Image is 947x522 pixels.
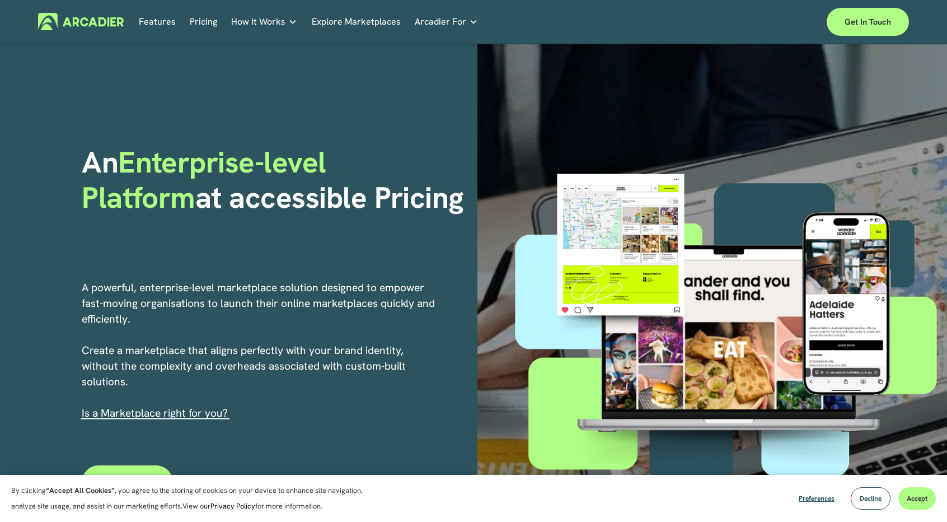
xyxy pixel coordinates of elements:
span: Enterprise-level Platform [82,143,334,216]
a: Pricing [190,13,217,30]
span: How It Works [231,14,285,30]
a: folder dropdown [415,13,478,30]
a: Features [139,13,176,30]
a: s a Marketplace right for you? [85,406,228,420]
h1: An at accessible Pricing [82,145,470,215]
button: Preferences [790,487,843,510]
span: Preferences [799,494,835,503]
a: Explore Marketplaces [312,13,401,30]
a: Contact Us [82,465,173,499]
a: Privacy Policy [210,501,255,511]
img: Arcadier [38,13,124,30]
button: Decline [851,487,890,510]
a: folder dropdown [231,13,297,30]
span: I [82,406,228,420]
span: Arcadier For [415,14,466,30]
p: A powerful, enterprise-level marketplace solution designed to empower fast-moving organisations t... [82,280,437,421]
span: Accept [907,494,927,503]
span: Decline [860,494,882,503]
button: Accept [898,487,936,510]
a: Get in touch [827,8,909,36]
p: By clicking , you agree to the storing of cookies on your device to enhance site navigation, anal... [11,483,375,514]
strong: “Accept All Cookies” [46,486,115,495]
